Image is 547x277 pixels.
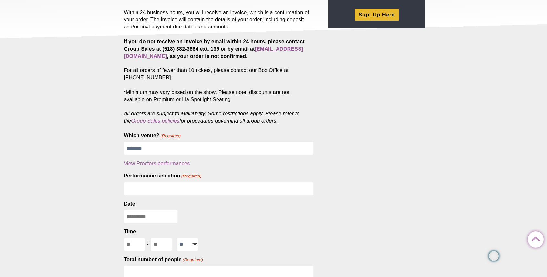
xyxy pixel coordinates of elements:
a: Sign Up Here [355,9,399,20]
div: : [145,238,151,248]
label: Total number of people [124,256,203,263]
a: Group Sales policies [131,118,179,123]
a: [EMAIL_ADDRESS][DOMAIN_NAME] [124,46,303,59]
legend: Time [124,228,136,235]
div: . [124,160,314,167]
span: (Required) [181,173,202,179]
p: For all orders of fewer than 10 tickets, please contact our Box Office at [PHONE_NUMBER]. [124,38,314,81]
p: *Minimum may vary based on the show. Please note, discounts are not available on Premium or Lia S... [124,89,314,124]
p: Within 24 business hours, you will receive an invoice, which is a confirmation of your order. The... [124,9,314,30]
label: Date [124,200,135,208]
span: (Required) [160,133,181,139]
span: (Required) [182,257,203,263]
a: Back to Top [528,232,541,245]
strong: If you do not receive an invoice by email within 24 hours, please contact Group Sales at (518) 38... [124,39,305,59]
label: Which venue? [124,132,181,139]
em: All orders are subject to availability. Some restrictions apply. Please refer to the for procedur... [124,111,300,123]
label: Performance selection [124,172,202,179]
a: View Proctors performances [124,161,190,166]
